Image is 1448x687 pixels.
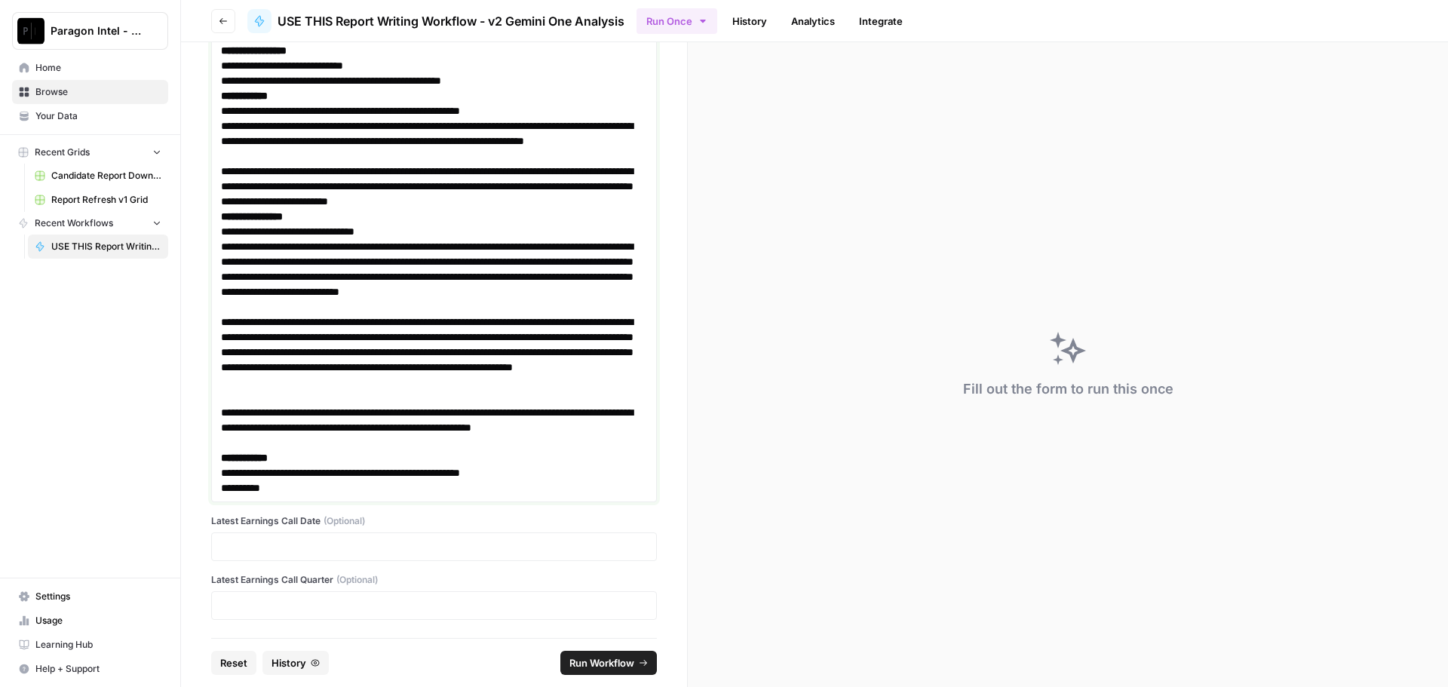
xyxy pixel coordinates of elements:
button: History [262,651,329,675]
a: Your Data [12,104,168,128]
span: Candidate Report Download Sheet [51,169,161,182]
span: (Optional) [324,514,365,528]
button: Workspace: Paragon Intel - Bill / Ty / Colby R&D [12,12,168,50]
span: USE THIS Report Writing Workflow - v2 Gemini One Analysis [51,240,161,253]
label: Latest Earnings Call Date [211,514,657,528]
div: Fill out the form to run this once [963,379,1173,400]
span: Browse [35,85,161,99]
a: USE THIS Report Writing Workflow - v2 Gemini One Analysis [28,235,168,259]
a: Home [12,56,168,80]
span: Settings [35,590,161,603]
a: History [723,9,776,33]
button: Recent Workflows [12,212,168,235]
button: Run Once [637,8,717,34]
button: Run Workflow [560,651,657,675]
a: Candidate Report Download Sheet [28,164,168,188]
a: USE THIS Report Writing Workflow - v2 Gemini One Analysis [247,9,624,33]
span: Recent Grids [35,146,90,159]
span: Learning Hub [35,638,161,652]
a: Learning Hub [12,633,168,657]
span: Your Data [35,109,161,123]
span: Reset [220,655,247,670]
button: Help + Support [12,657,168,681]
a: Browse [12,80,168,104]
img: Paragon Intel - Bill / Ty / Colby R&D Logo [17,17,44,44]
button: Reset [211,651,256,675]
span: Report Refresh v1 Grid [51,193,161,207]
span: Home [35,61,161,75]
span: Usage [35,614,161,627]
a: Report Refresh v1 Grid [28,188,168,212]
a: Usage [12,609,168,633]
span: Recent Workflows [35,216,113,230]
a: Integrate [850,9,912,33]
span: USE THIS Report Writing Workflow - v2 Gemini One Analysis [278,12,624,30]
label: Latest Earnings Call Quarter [211,573,657,587]
span: (Optional) [336,573,378,587]
span: Paragon Intel - Bill / Ty / [PERSON_NAME] R&D [51,23,142,38]
span: History [271,655,306,670]
span: Help + Support [35,662,161,676]
a: Settings [12,584,168,609]
button: Recent Grids [12,141,168,164]
a: Analytics [782,9,844,33]
span: Run Workflow [569,655,634,670]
